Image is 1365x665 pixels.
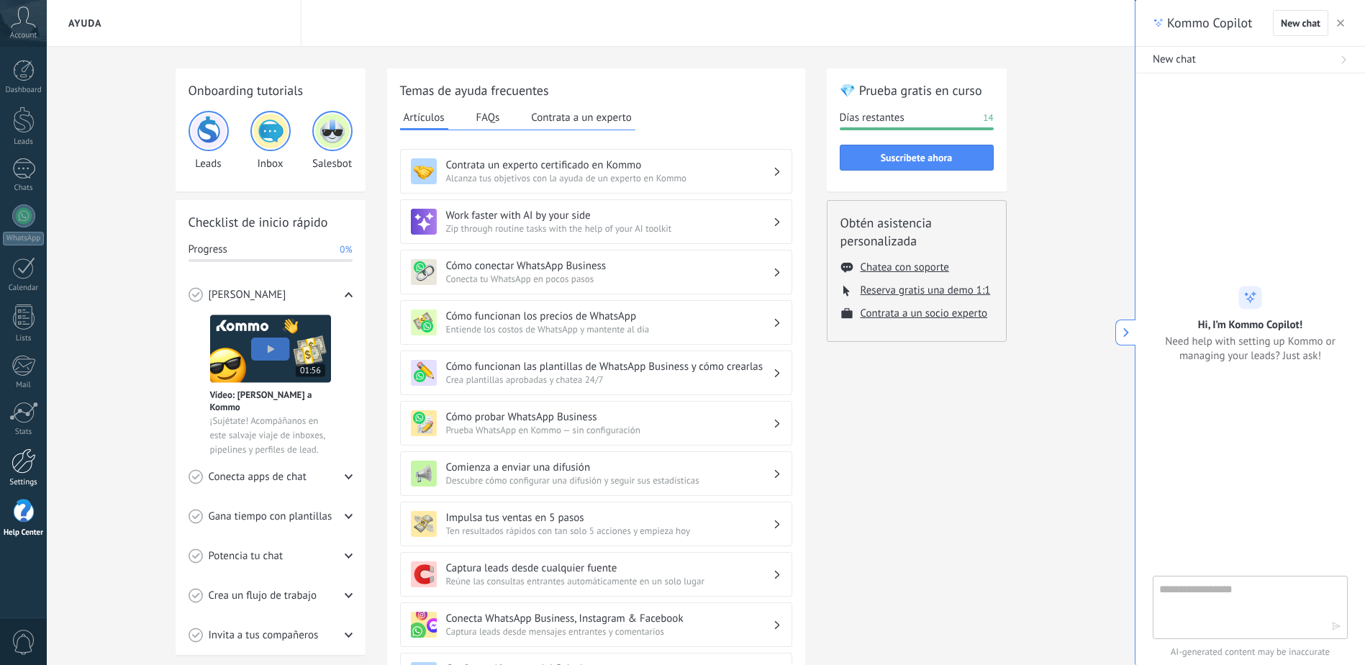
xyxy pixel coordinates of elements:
[1153,645,1348,659] span: AI-generated content may be inaccurate
[446,575,773,587] span: Reúne las consultas entrantes automáticamente en un solo lugar
[861,261,949,274] button: Chatea con soporte
[10,31,37,40] span: Account
[209,510,332,524] span: Gana tiempo con plantillas
[446,525,773,537] span: Ten resultados rápidos con tan solo 5 acciones y empieza hoy
[473,107,504,128] button: FAQs
[983,111,993,125] span: 14
[250,111,291,171] div: Inbox
[1153,335,1348,363] span: Need help with setting up Kommo or managing your leads? Just ask!
[840,214,993,250] h2: Obtén asistencia personalizada
[210,414,331,457] span: ¡Sujétate! Acompáñanos en este salvaje viaje de inboxes, pipelines y perfiles de lead.
[189,243,227,257] span: Progress
[1167,14,1252,32] span: Kommo Copilot
[446,273,773,285] span: Conecta tu WhatsApp en pocos pasos
[446,309,773,323] h3: Cómo funcionan los precios de WhatsApp
[189,111,229,171] div: Leads
[446,374,773,386] span: Crea plantillas aprobadas y chatea 24/7
[840,145,994,171] button: Suscríbete ahora
[446,410,773,424] h3: Cómo probar WhatsApp Business
[3,184,45,193] div: Chats
[1281,18,1320,28] span: New chat
[446,561,773,575] h3: Captura leads desde cualquier fuente
[446,172,773,184] span: Alcanza tus objetivos con la ayuda de un experto en Kommo
[209,549,284,564] span: Potencia tu chat
[861,307,988,320] button: Contrata a un socio experto
[209,628,319,643] span: Invita a tus compañeros
[446,424,773,436] span: Prueba WhatsApp en Kommo — sin configuración
[527,107,635,128] button: Contrata a un experto
[210,389,331,413] span: Vídeo: [PERSON_NAME] a Kommo
[881,153,953,163] span: Suscríbete ahora
[446,158,773,172] h3: Contrata un experto certificado en Kommo
[1153,53,1196,67] span: New chat
[189,213,353,231] h2: Checklist de inicio rápido
[446,612,773,625] h3: Conecta WhatsApp Business, Instagram & Facebook
[400,81,792,99] h2: Temas de ayuda frecuentes
[189,81,353,99] h2: Onboarding tutorials
[3,478,45,487] div: Settings
[312,111,353,171] div: Salesbot
[1135,47,1365,73] button: New chat
[840,111,904,125] span: Días restantes
[446,511,773,525] h3: Impulsa tus ventas en 5 pasos
[400,107,448,130] button: Artículos
[340,243,352,257] span: 0%
[3,232,44,245] div: WhatsApp
[210,315,331,383] img: Meet video
[1198,318,1302,332] h2: Hi, I’m Kommo Copilot!
[3,137,45,147] div: Leads
[209,288,286,302] span: [PERSON_NAME]
[840,81,994,99] h2: 💎 Prueba gratis en curso
[3,381,45,390] div: Mail
[446,209,773,222] h3: Work faster with AI by your side
[446,323,773,335] span: Entiende los costos de WhatsApp y mantente al día
[3,334,45,343] div: Lists
[446,461,773,474] h3: Comienza a enviar una difusión
[446,222,773,235] span: Zip through routine tasks with the help of your AI toolkit
[446,360,773,374] h3: Cómo funcionan las plantillas de WhatsApp Business y cómo crearlas
[3,528,45,538] div: Help Center
[446,474,773,487] span: Descubre cómo configurar una difusión y seguir sus estadísticas
[3,86,45,95] div: Dashboard
[3,284,45,293] div: Calendar
[209,470,307,484] span: Conecta apps de chat
[1273,10,1328,36] button: New chat
[446,259,773,273] h3: Cómo conectar WhatsApp Business
[3,427,45,437] div: Stats
[861,284,991,297] button: Reserva gratis una demo 1:1
[446,625,773,638] span: Captura leads desde mensajes entrantes y comentarios
[209,589,317,603] span: Crea un flujo de trabajo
